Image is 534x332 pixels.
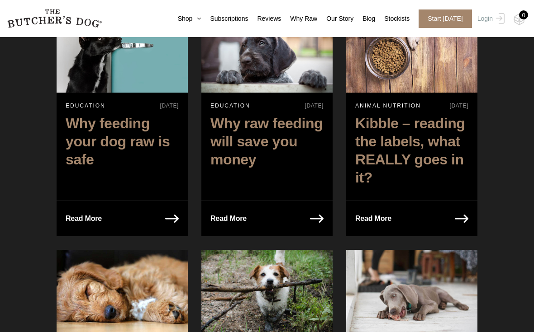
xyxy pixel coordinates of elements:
[346,201,400,236] a: Read More
[455,215,468,223] img: arrow-right-white.png
[169,14,201,23] a: Shop
[248,14,281,23] a: Reviews
[66,212,102,225] p: Read More
[210,212,247,225] p: Read More
[210,102,250,110] p: EDUCATION
[201,201,256,236] a: Read More
[346,110,477,196] a: Kibble – reading the labels, what REALLY goes in it?
[355,102,421,110] p: ANIMAL NUTRITION
[57,110,188,178] a: Why feeding your dog raw is safe
[419,9,472,28] span: Start [DATE]
[355,212,391,225] p: Read More
[519,10,528,19] div: 0
[475,9,505,28] a: Login
[201,14,248,23] a: Subscriptions
[305,102,324,110] p: [DATE]
[450,102,468,110] p: [DATE]
[514,14,525,25] img: TBD_Cart-Empty.png
[353,14,375,23] a: Blog
[66,102,105,110] p: EDUCATION
[165,215,179,223] img: arrow-right-white.png
[375,14,410,23] a: Stockists
[281,14,317,23] a: Why Raw
[160,102,179,110] p: [DATE]
[201,110,333,178] a: Why raw feeding will save you money
[410,9,475,28] a: Start [DATE]
[310,215,324,223] img: arrow-right-white.png
[317,14,353,23] a: Our Story
[57,201,111,236] a: Read More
